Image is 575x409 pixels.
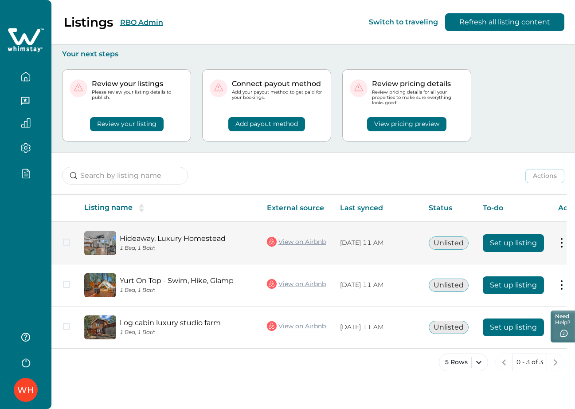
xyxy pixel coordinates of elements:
[429,236,469,250] button: Unlisted
[84,231,116,255] img: propertyImage_Hideaway, Luxury Homestead
[232,79,324,88] p: Connect payout method
[17,379,34,401] div: Whimstay Host
[92,90,184,100] p: Please review your listing details to publish.
[483,234,544,252] button: Set up listing
[476,195,551,222] th: To-do
[429,321,469,334] button: Unlisted
[84,315,116,339] img: propertyImage_Log cabin luxury studio farm
[64,15,113,30] p: Listings
[77,195,260,222] th: Listing name
[547,354,564,371] button: next page
[429,279,469,292] button: Unlisted
[340,323,415,332] p: [DATE] 11 AM
[372,90,464,106] p: Review pricing details for all your properties to make sure everything looks good!
[340,239,415,248] p: [DATE] 11 AM
[525,169,564,183] button: Actions
[232,90,324,100] p: Add your payout method to get paid for your bookings.
[372,79,464,88] p: Review pricing details
[120,18,163,27] button: RBO Admin
[133,204,150,212] button: sorting
[120,319,253,327] a: Log cabin luxury studio farm
[512,354,547,371] button: 0 - 3 of 3
[340,281,415,290] p: [DATE] 11 AM
[228,117,305,131] button: Add payout method
[92,79,184,88] p: Review your listings
[120,287,253,294] p: 1 Bed, 1 Bath
[62,167,188,185] input: Search by listing name
[120,329,253,336] p: 1 Bed, 1 Bath
[495,354,513,371] button: previous page
[120,245,253,252] p: 1 Bed, 1 Bath
[267,236,326,248] a: View on Airbnb
[267,278,326,290] a: View on Airbnb
[267,320,326,332] a: View on Airbnb
[483,276,544,294] button: Set up listing
[445,13,564,31] button: Refresh all listing content
[422,195,476,222] th: Status
[367,117,446,131] button: View pricing preview
[369,18,438,26] button: Switch to traveling
[483,319,544,336] button: Set up listing
[90,117,164,131] button: Review your listing
[260,195,333,222] th: External source
[62,50,564,59] p: Your next steps
[516,358,543,367] p: 0 - 3 of 3
[120,234,253,243] a: Hideaway, Luxury Homestead
[333,195,422,222] th: Last synced
[120,276,253,285] a: Yurt On Top - Swim, Hike, Glamp
[439,354,488,371] button: 5 Rows
[84,273,116,297] img: propertyImage_Yurt On Top - Swim, Hike, Glamp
